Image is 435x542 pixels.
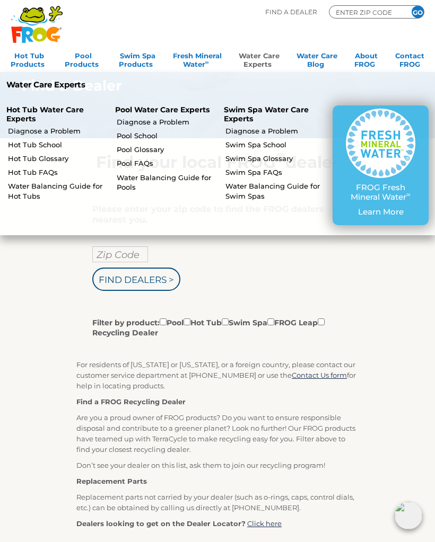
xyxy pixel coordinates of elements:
[395,502,422,529] img: openIcon
[76,519,246,528] strong: Dealers looking to get on the Dealer Locator?
[412,6,424,18] input: GO
[297,48,337,69] a: Water CareBlog
[92,268,180,291] input: Find Dealers >
[117,173,215,192] a: Water Balancing Guide for Pools
[92,316,335,338] label: Filter by product: Pool Hot Tub Swim Spa FROG Leap Recycling Dealer
[184,318,190,325] input: Filter by product:PoolHot TubSwim SpaFROG LeapRecycling Dealer
[173,48,222,69] a: Fresh MineralWater∞
[76,412,359,455] p: Are you a proud owner of FROG products? Do you want to ensure responsible disposal and contribute...
[117,145,215,154] a: Pool Glossary
[265,5,317,19] p: Find A Dealer
[8,167,106,177] a: Hot Tub FAQs
[76,460,359,470] p: Don’t see your dealer on this list, ask them to join our recycling program!
[117,131,215,140] a: Pool School
[225,154,324,163] a: Swim Spa Glossary
[65,48,102,69] a: PoolProducts
[8,181,106,200] a: Water Balancing Guide for Hot Tubs
[225,167,324,177] a: Swim Spa FAQs
[354,48,378,69] a: AboutFROG
[6,105,84,123] a: Hot Tub Water Care Experts
[395,48,424,69] a: ContactFROG
[76,397,186,406] strong: Find a FROG Recycling Dealer
[8,140,106,149] a: Hot Tub School
[346,207,415,217] p: Learn More
[346,183,415,202] p: FROG Fresh Mineral Water
[115,105,210,114] a: Pool Water Care Experts
[117,117,215,127] a: Diagnose a Problem
[205,59,209,65] sup: ∞
[11,48,48,69] a: Hot TubProducts
[225,126,324,136] a: Diagnose a Problem
[346,109,415,222] a: FROG Fresh Mineral Water∞ Learn More
[247,519,282,528] a: Click here
[76,359,359,391] p: For residents of [US_STATE] or [US_STATE], or a foreign country, please contact our customer serv...
[6,80,210,90] p: Water Care Experts
[76,477,147,485] strong: Replacement Parts
[225,181,324,200] a: Water Balancing Guide for Swim Spas
[239,48,280,69] a: Water CareExperts
[222,318,229,325] input: Filter by product:PoolHot TubSwim SpaFROG LeapRecycling Dealer
[119,48,156,69] a: Swim SpaProducts
[267,318,274,325] input: Filter by product:PoolHot TubSwim SpaFROG LeapRecycling Dealer
[335,7,398,17] input: Zip Code Form
[117,158,215,168] a: Pool FAQs
[292,371,347,379] a: Contact Us form
[224,105,309,123] a: Swim Spa Water Care Experts
[406,191,411,198] sup: ∞
[225,140,324,149] a: Swim Spa School
[160,318,167,325] input: Filter by product:PoolHot TubSwim SpaFROG LeapRecycling Dealer
[8,126,106,136] a: Diagnose a Problem
[76,492,359,513] p: Replacement parts not carried by your dealer (such as o-rings, caps, control dials, etc.) can be ...
[318,318,325,325] input: Filter by product:PoolHot TubSwim SpaFROG LeapRecycling Dealer
[8,154,106,163] a: Hot Tub Glossary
